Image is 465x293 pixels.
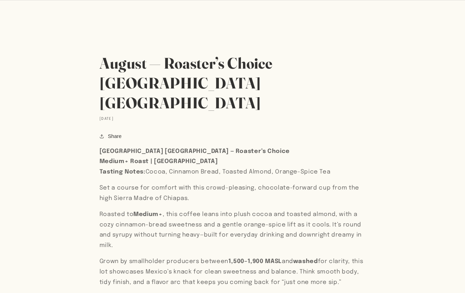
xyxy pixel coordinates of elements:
[133,211,162,217] strong: Medium+
[293,259,318,264] strong: washed
[99,132,124,141] button: Share
[99,117,113,121] time: [DATE]
[99,169,146,175] strong: Tasting Notes:
[99,209,366,250] p: Roasted to , this coffee leans into plush cocoa and toasted almond, with a cozy cinnamon-bread sw...
[99,183,366,203] p: Set a course for comfort with this crowd-pleasing, chocolate-forward cup from the high Sierra Mad...
[99,148,290,154] strong: [GEOGRAPHIC_DATA] [GEOGRAPHIC_DATA] — Roaster’s Choice
[99,256,366,287] p: Grown by smallholder producers between and for clarity, this lot showcases Mexico’s knack for cle...
[228,259,282,264] strong: 1,500–1,900 MASL
[99,53,366,113] h1: August — Roaster’s Choice [GEOGRAPHIC_DATA] [GEOGRAPHIC_DATA]
[99,159,218,164] strong: Medium+ Roast | [GEOGRAPHIC_DATA]
[99,146,366,177] p: Cocoa, Cinnamon Bread, Toasted Almond, Orange-Spice Tea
